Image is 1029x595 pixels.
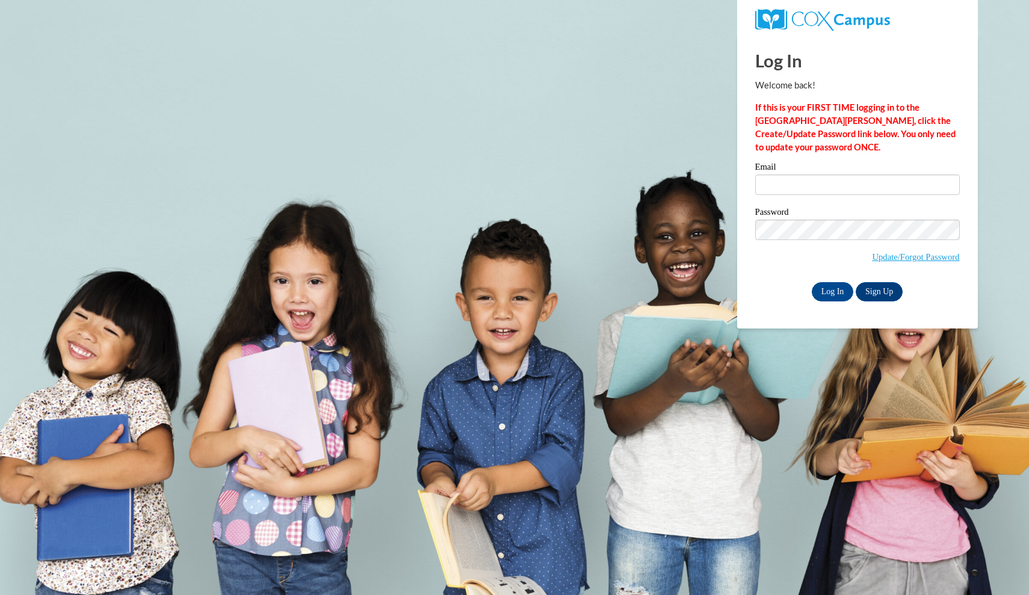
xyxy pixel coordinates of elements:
[872,252,959,262] a: Update/Forgot Password
[812,282,854,301] input: Log In
[755,208,960,220] label: Password
[755,9,960,31] a: COX Campus
[755,9,890,31] img: COX Campus
[856,282,903,301] a: Sign Up
[755,162,960,174] label: Email
[755,48,960,73] h1: Log In
[755,79,960,92] p: Welcome back!
[755,102,956,152] strong: If this is your FIRST TIME logging in to the [GEOGRAPHIC_DATA][PERSON_NAME], click the Create/Upd...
